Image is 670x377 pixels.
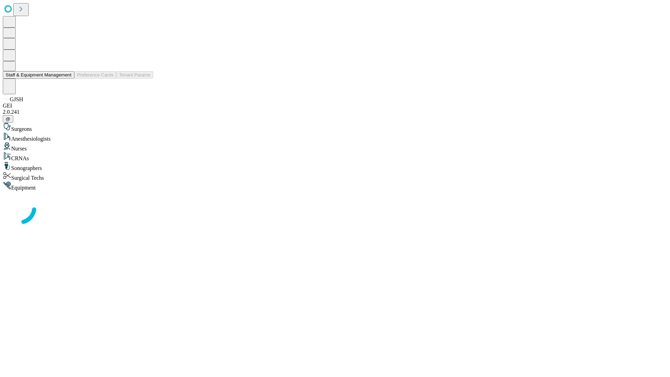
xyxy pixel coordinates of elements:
[10,96,23,102] span: GJSH
[3,171,667,181] div: Surgical Techs
[3,181,667,191] div: Equipment
[6,116,10,121] span: @
[3,115,13,123] button: @
[3,103,667,109] div: GEI
[74,71,116,79] button: Preference Cards
[3,132,667,142] div: Anesthesiologists
[116,71,153,79] button: Tenant Params
[3,71,74,79] button: Staff & Equipment Management
[3,123,667,132] div: Surgeons
[3,109,667,115] div: 2.0.241
[3,152,667,162] div: CRNAs
[3,162,667,171] div: Sonographers
[3,142,667,152] div: Nurses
